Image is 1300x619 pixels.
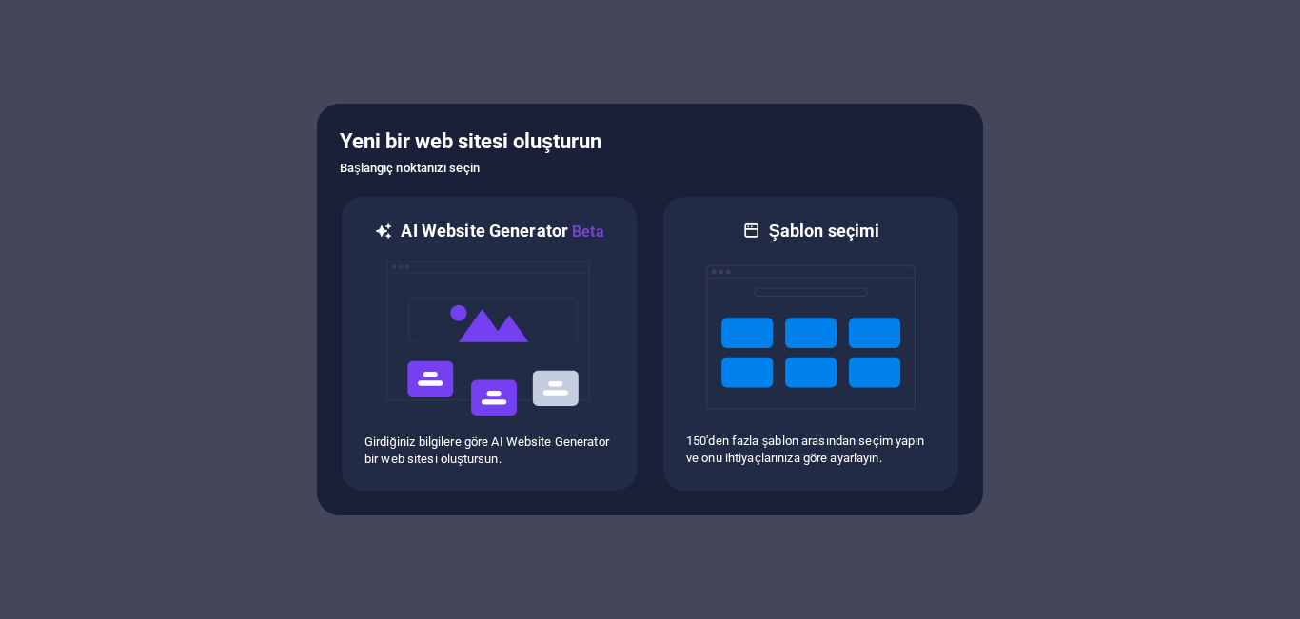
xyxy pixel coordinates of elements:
[340,126,960,157] h5: Yeni bir web sitesi oluşturun
[384,243,594,434] img: ai
[686,433,936,467] p: 150'den fazla şablon arasından seçim yapın ve onu ihtiyaçlarınıza göre ayarlayın.
[340,195,639,493] div: AI Website GeneratorBetaaiGirdiğiniz bilgilere göre AI Website Generator bir web sitesi oluştursun.
[568,222,604,241] span: Beta
[340,157,960,180] h6: Başlangıç noktanızı seçin
[661,195,960,493] div: Şablon seçimi150'den fazla şablon arasından seçim yapın ve onu ihtiyaçlarınıza göre ayarlayın.
[401,220,603,243] h6: AI Website Generator
[769,220,880,242] h6: Şablon seçimi
[364,434,614,468] p: Girdiğiniz bilgilere göre AI Website Generator bir web sitesi oluştursun.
